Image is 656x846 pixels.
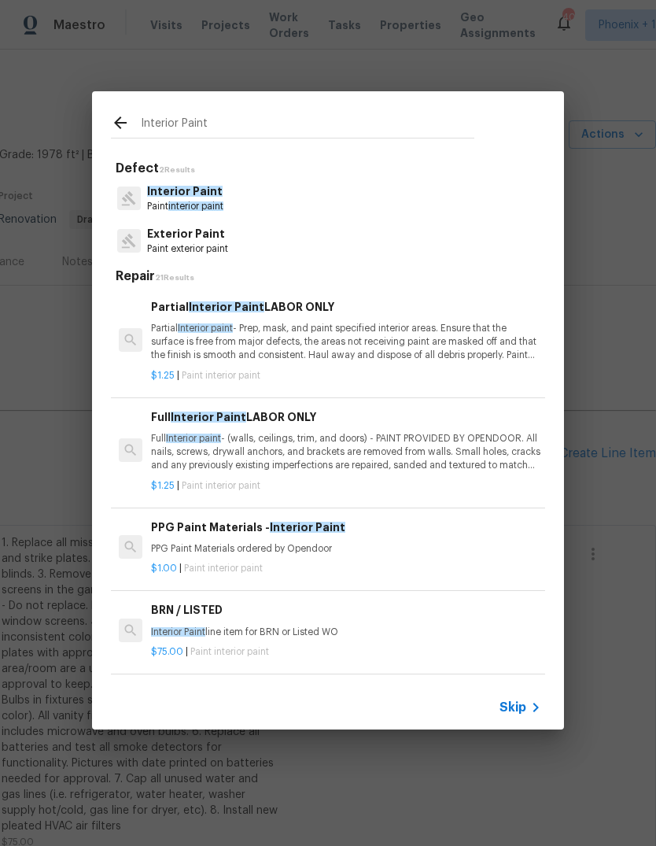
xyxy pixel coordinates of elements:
[155,274,194,282] span: 21 Results
[151,322,541,362] p: Partial - Prep, mask, and paint specified interior areas. Ensure that the surface is free from ma...
[151,626,541,639] p: line item for BRN or Listed WO
[190,647,269,656] span: Paint interior paint
[116,268,545,285] h5: Repair
[151,645,541,659] p: |
[182,371,260,380] span: Paint interior paint
[151,563,177,573] span: $1.00
[141,113,474,137] input: Search issues or repairs
[151,562,541,575] p: |
[182,481,260,490] span: Paint interior paint
[116,161,545,177] h5: Defect
[151,408,541,426] h6: Full LABOR ONLY
[168,201,223,211] span: interior paint
[151,481,175,490] span: $1.25
[151,432,541,472] p: Full - (walls, ceilings, trim, and doors) - PAINT PROVIDED BY OPENDOOR. All nails, screws, drywal...
[171,412,246,423] span: Interior Paint
[151,369,541,382] p: |
[151,479,541,493] p: |
[184,563,263,573] span: Paint interior paint
[147,226,228,242] p: Exterior Paint
[147,200,223,213] p: Paint
[178,323,233,333] span: Interior paint
[151,519,541,536] h6: PPG Paint Materials -
[151,542,541,556] p: PPG Paint Materials ordered by Opendoor
[151,298,541,316] h6: Partial LABOR ONLY
[151,601,541,619] h6: BRN / LISTED
[147,186,223,197] span: Interior Paint
[151,627,205,637] span: Interior Paint
[147,242,228,256] p: Paint exterior paint
[151,371,175,380] span: $1.25
[189,301,264,312] span: Interior Paint
[159,166,195,174] span: 2 Results
[270,522,345,533] span: Interior Paint
[499,700,526,715] span: Skip
[166,434,221,443] span: Interior paint
[151,647,183,656] span: $75.00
